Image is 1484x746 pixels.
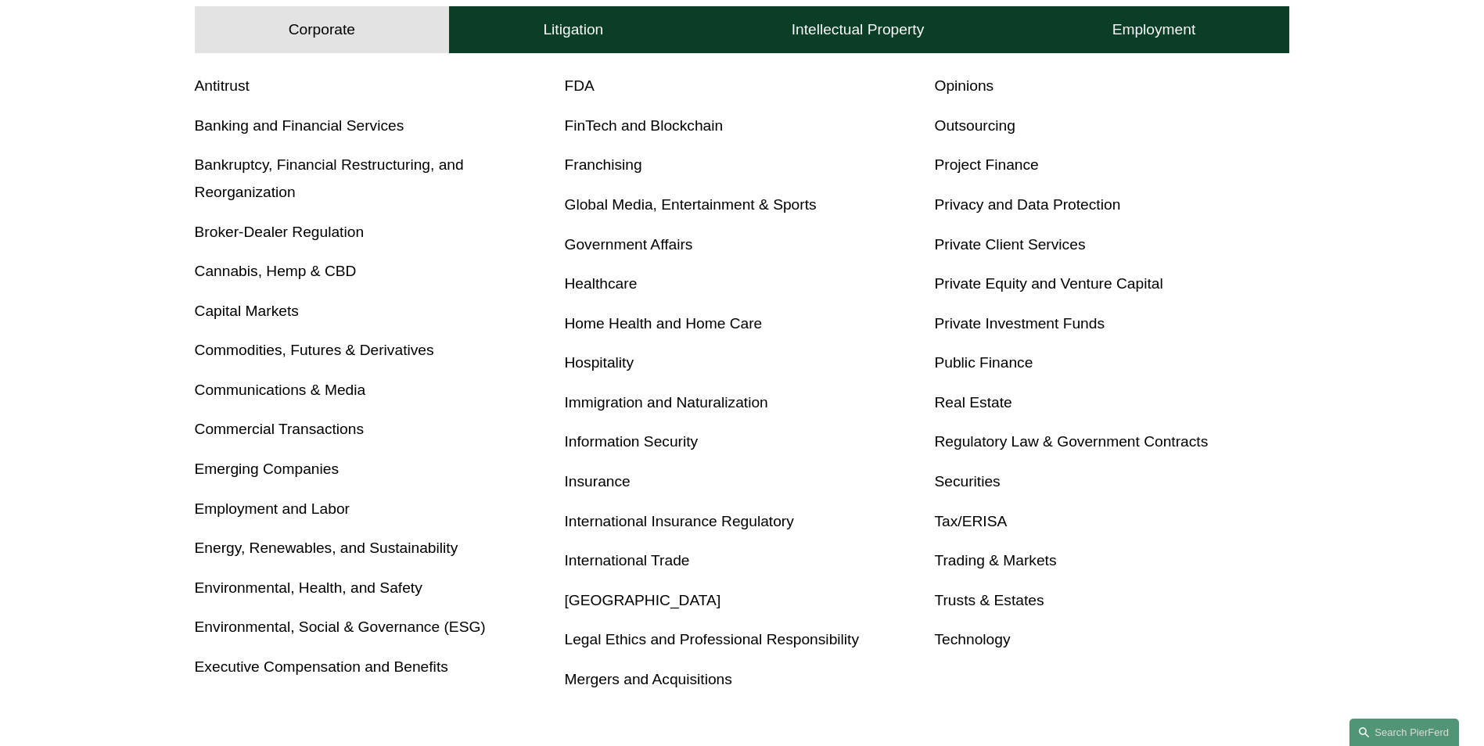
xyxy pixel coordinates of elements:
[565,156,642,173] a: Franchising
[934,315,1105,332] a: Private Investment Funds
[195,224,365,240] a: Broker-Dealer Regulation
[934,77,994,94] a: Opinions
[565,117,724,134] a: FinTech and Blockchain
[565,473,631,490] a: Insurance
[565,354,634,371] a: Hospitality
[934,354,1033,371] a: Public Finance
[1112,20,1196,39] h4: Employment
[934,433,1208,450] a: Regulatory Law & Government Contracts
[289,20,355,39] h4: Corporate
[565,631,860,647] a: Legal Ethics and Professional Responsibility
[565,77,595,94] a: FDA
[195,619,486,635] a: Environmental, Social & Governance (ESG)
[565,196,817,213] a: Global Media, Entertainment & Sports
[195,117,404,134] a: Banking and Financial Services
[934,394,1011,411] a: Real Estate
[565,592,721,608] a: [GEOGRAPHIC_DATA]
[934,473,1000,490] a: Securities
[565,275,638,292] a: Healthcare
[934,552,1056,568] a: Trading & Markets
[543,20,603,39] h4: Litigation
[934,196,1120,213] a: Privacy and Data Protection
[195,579,422,596] a: Environmental, Health, and Safety
[1349,719,1459,746] a: Search this site
[565,513,794,529] a: International Insurance Regulatory
[934,156,1038,173] a: Project Finance
[565,552,690,568] a: International Trade
[565,433,699,450] a: Information Security
[934,236,1085,253] a: Private Client Services
[195,461,340,477] a: Emerging Companies
[565,394,768,411] a: Immigration and Naturalization
[565,315,763,332] a: Home Health and Home Care
[195,156,464,200] a: Bankruptcy, Financial Restructuring, and Reorganization
[934,275,1162,292] a: Private Equity and Venture Capital
[195,77,250,94] a: Antitrust
[195,500,350,517] a: Employment and Labor
[934,117,1015,134] a: Outsourcing
[792,20,925,39] h4: Intellectual Property
[195,342,434,358] a: Commodities, Futures & Derivatives
[934,592,1044,608] a: Trusts & Estates
[195,303,299,319] a: Capital Markets
[195,421,364,437] a: Commercial Transactions
[934,631,1010,647] a: Technology
[195,658,448,675] a: Executive Compensation and Benefits
[565,236,693,253] a: Government Affairs
[934,513,1007,529] a: Tax/ERISA
[195,263,357,279] a: Cannabis, Hemp & CBD
[195,540,458,556] a: Energy, Renewables, and Sustainability
[195,382,366,398] a: Communications & Media
[565,671,732,687] a: Mergers and Acquisitions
